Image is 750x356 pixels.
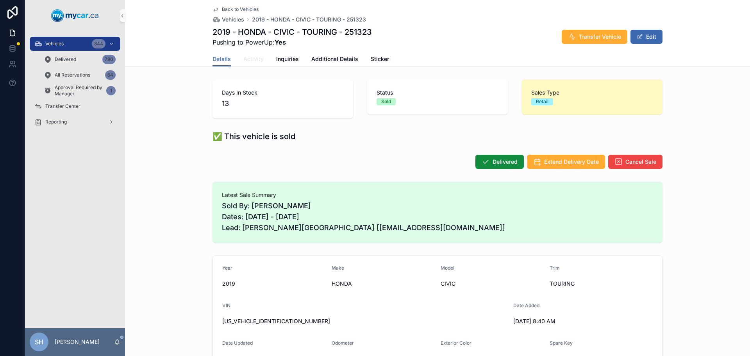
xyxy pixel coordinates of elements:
span: Sold By: [PERSON_NAME] Dates: [DATE] - [DATE] Lead: [PERSON_NAME][GEOGRAPHIC_DATA] [[EMAIL_ADDRES... [222,200,653,233]
button: Transfer Vehicle [562,30,627,44]
h1: ✅ This vehicle is sold [212,131,295,142]
span: Latest Sale Summary [222,191,653,199]
div: Sold [381,98,391,105]
div: 1 [106,86,116,95]
span: Year [222,265,232,271]
span: Exterior Color [441,340,471,346]
span: 2019 [222,280,325,288]
span: All Reservations [55,72,90,78]
div: 344 [92,39,105,48]
span: Additional Details [311,55,358,63]
span: Inquiries [276,55,299,63]
span: [DATE] 8:40 AM [513,317,616,325]
span: CIVIC [441,280,543,288]
span: Spare Key [550,340,573,346]
span: Reporting [45,119,67,125]
a: Transfer Center [30,99,120,113]
span: Approval Required by Manager [55,84,103,97]
span: Back to Vehicles [222,6,259,13]
span: VIN [222,302,230,308]
span: Details [212,55,231,63]
a: Details [212,52,231,67]
a: Vehicles344 [30,37,120,51]
h1: 2019 - HONDA - CIVIC - TOURING - 251323 [212,27,372,38]
a: Vehicles [212,16,244,23]
span: Trim [550,265,560,271]
a: Approval Required by Manager1 [39,84,120,98]
span: Pushing to PowerUp: [212,38,372,47]
span: Sales Type [531,89,653,97]
div: Retail [536,98,548,105]
span: Extend Delivery Date [544,158,599,166]
div: 64 [105,70,116,80]
span: Transfer Vehicle [579,33,621,41]
div: scrollable content [25,31,125,139]
a: Activity [243,52,264,68]
a: Inquiries [276,52,299,68]
div: 790 [102,55,116,64]
span: SH [35,337,43,347]
img: App logo [51,9,99,22]
span: Status [377,89,498,97]
span: [US_VEHICLE_IDENTIFICATION_NUMBER] [222,317,507,325]
p: [PERSON_NAME] [55,338,100,346]
a: Additional Details [311,52,358,68]
span: Days In Stock [222,89,344,97]
span: Delivered [55,56,76,63]
span: HONDA [332,280,435,288]
strong: Yes [275,38,286,46]
span: Transfer Center [45,103,80,109]
a: Reporting [30,115,120,129]
span: 13 [222,98,344,109]
a: Delivered790 [39,52,120,66]
span: Activity [243,55,264,63]
button: Extend Delivery Date [527,155,605,169]
a: Back to Vehicles [212,6,259,13]
span: Sticker [371,55,389,63]
span: Delivered [493,158,518,166]
button: Cancel Sale [608,155,662,169]
span: Odometer [332,340,354,346]
span: Date Added [513,302,539,308]
span: Vehicles [222,16,244,23]
a: All Reservations64 [39,68,120,82]
span: Make [332,265,344,271]
span: Vehicles [45,41,64,47]
span: Cancel Sale [625,158,656,166]
button: Delivered [475,155,524,169]
span: Date Updated [222,340,253,346]
span: Model [441,265,454,271]
a: 2019 - HONDA - CIVIC - TOURING - 251323 [252,16,366,23]
a: Sticker [371,52,389,68]
button: Edit [630,30,662,44]
span: TOURING [550,280,653,288]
